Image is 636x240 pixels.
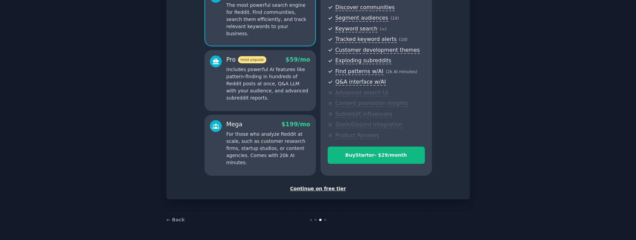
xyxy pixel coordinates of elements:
p: Includes powerful AI features like pattern-finding in hundreds of Reddit posts at once, Q&A LLM w... [226,66,310,102]
span: ( ∞ ) [380,27,387,31]
span: Customer development themes [335,47,420,54]
span: $ 199 /mo [281,121,310,128]
span: Keyword search [335,25,378,32]
div: Buy Starter - $ 29 /month [328,152,424,159]
span: Slack/Discord integration [335,121,402,128]
span: ( 2k AI minutes ) [386,69,418,74]
span: Find patterns w/AI [335,68,383,75]
div: Continue on free tier [174,185,463,192]
span: ( 10 ) [391,16,399,21]
span: Subreddit influencers [335,111,392,118]
span: most popular [238,56,266,63]
p: The most powerful search engine for Reddit. Find communities, search them efficiently, and track ... [226,2,310,37]
div: Pro [226,56,266,64]
span: ( 10 ) [399,37,408,42]
span: $ 59 /mo [285,56,310,63]
span: Discover communities [335,4,395,11]
span: Tracked keyword alerts [335,36,397,43]
span: Advanced search UI [335,89,388,96]
span: Q&A interface w/AI [335,79,386,86]
p: For those who analyze Reddit at scale, such as customer research firms, startup studios, or conte... [226,131,310,166]
span: Content promotion insights [335,100,408,107]
a: ← Back [167,217,185,222]
span: Exploding subreddits [335,57,391,64]
span: Product Reviews [335,132,379,139]
span: Segment audiences [335,15,388,22]
div: Mega [226,120,243,129]
button: BuyStarter- $29/month [328,147,425,164]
